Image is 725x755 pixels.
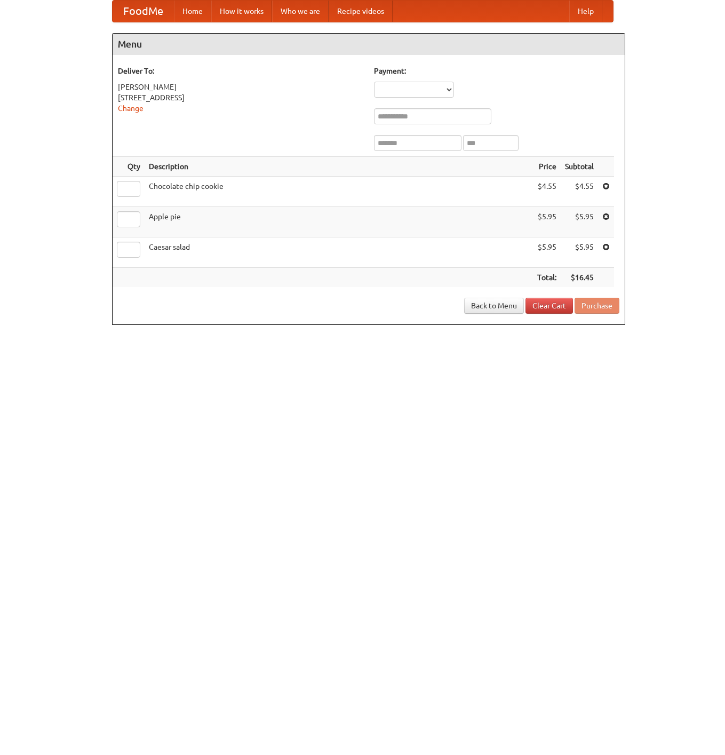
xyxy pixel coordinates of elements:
[561,207,598,237] td: $5.95
[569,1,602,22] a: Help
[272,1,329,22] a: Who we are
[533,207,561,237] td: $5.95
[113,34,625,55] h4: Menu
[533,157,561,177] th: Price
[118,92,363,103] div: [STREET_ADDRESS]
[211,1,272,22] a: How it works
[329,1,393,22] a: Recipe videos
[113,1,174,22] a: FoodMe
[145,157,533,177] th: Description
[561,268,598,288] th: $16.45
[145,177,533,207] td: Chocolate chip cookie
[145,237,533,268] td: Caesar salad
[145,207,533,237] td: Apple pie
[118,66,363,76] h5: Deliver To:
[118,104,144,113] a: Change
[118,82,363,92] div: [PERSON_NAME]
[533,237,561,268] td: $5.95
[533,268,561,288] th: Total:
[113,157,145,177] th: Qty
[561,157,598,177] th: Subtotal
[525,298,573,314] a: Clear Cart
[533,177,561,207] td: $4.55
[561,177,598,207] td: $4.55
[561,237,598,268] td: $5.95
[575,298,619,314] button: Purchase
[464,298,524,314] a: Back to Menu
[374,66,619,76] h5: Payment:
[174,1,211,22] a: Home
